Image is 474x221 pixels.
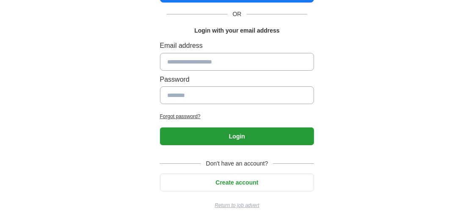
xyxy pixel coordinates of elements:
span: OR [228,9,247,19]
button: Login [160,127,314,145]
h1: Login with your email address [194,26,279,35]
a: Return to job advert [160,202,314,210]
a: Forgot password? [160,113,314,121]
label: Email address [160,40,314,51]
label: Password [160,74,314,85]
span: Don't have an account? [201,159,273,168]
button: Create account [160,174,314,191]
a: Create account [160,179,314,186]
